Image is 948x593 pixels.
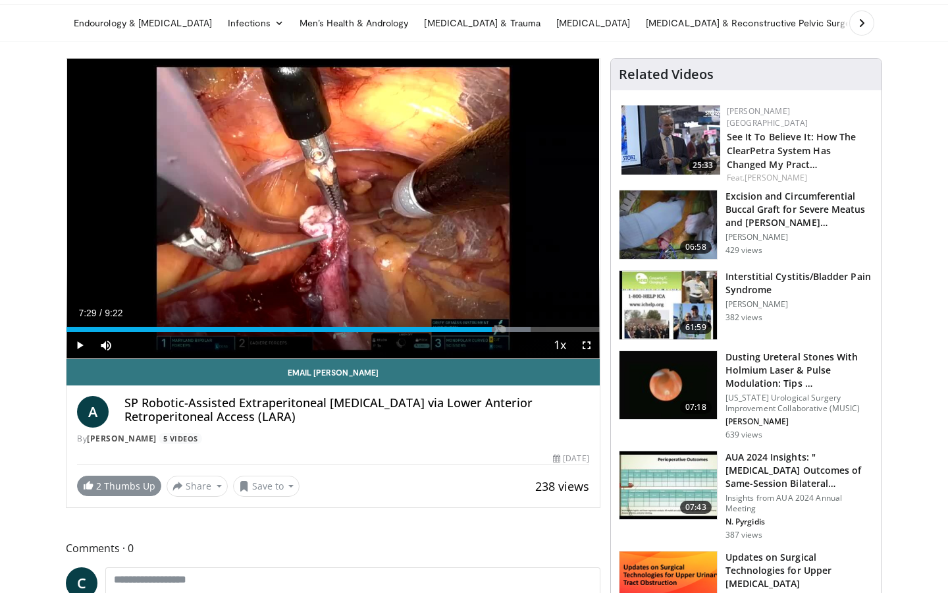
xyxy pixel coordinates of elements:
h4: Related Videos [619,67,714,82]
img: ec4c0dba-b5d9-47a9-ae87-e42982949c04.150x105_q85_crop-smart_upscale.jpg [619,271,717,339]
a: See It To Believe It: How The ClearPetra System Has Changed My Pract… [727,130,856,171]
img: 47196b86-3779-4b90-b97e-820c3eda9b3b.150x105_q85_crop-smart_upscale.jpg [621,105,720,175]
span: Comments 0 [66,540,600,557]
video-js: Video Player [66,59,600,359]
h3: AUA 2024 Insights: "[MEDICAL_DATA] Outcomes of Same-Session Bilateral… [725,451,874,490]
a: A [77,396,109,428]
p: 382 views [725,312,762,323]
a: 07:18 Dusting Ureteral Stones With Holmium Laser & Pulse Modulation: Tips … [US_STATE] Urological... [619,351,874,440]
h3: Dusting Ureteral Stones With Holmium Laser & Pulse Modulation: Tips … [725,351,874,390]
a: Endourology & [MEDICAL_DATA] [66,10,220,36]
h3: Excision and Circumferential Buccal Graft for Severe Meatus and [PERSON_NAME]… [725,190,874,229]
span: / [99,308,102,318]
p: [PERSON_NAME] [725,299,874,310]
img: 5004d3cc-7189-4b21-83d5-1f14b6aa4213.150x105_q85_crop-smart_upscale.jpg [619,351,717,420]
button: Fullscreen [573,332,600,358]
span: 9:22 [105,308,122,318]
div: Feat. [727,172,871,184]
p: 639 views [725,430,762,440]
a: Men’s Health & Andrology [292,10,417,36]
span: 61:59 [680,321,712,334]
span: 06:58 [680,240,712,254]
p: 387 views [725,530,762,540]
button: Share [167,476,228,497]
h3: Interstitial Cystitis/Bladder Pain Syndrome [725,270,874,296]
div: [DATE] [553,453,589,465]
span: 238 views [535,478,589,494]
span: 07:43 [680,501,712,514]
a: [PERSON_NAME] [87,433,157,444]
a: [MEDICAL_DATA] [548,10,638,36]
button: Play [66,332,93,358]
p: 429 views [725,245,762,256]
span: 7:29 [78,308,96,318]
a: [MEDICAL_DATA] & Reconstructive Pelvic Surgery [638,10,866,36]
div: Progress Bar [66,327,600,332]
a: 61:59 Interstitial Cystitis/Bladder Pain Syndrome [PERSON_NAME] 382 views [619,270,874,340]
h4: SP Robotic-Assisted Extraperitoneal [MEDICAL_DATA] via Lower Anterior Retroperitoneal Access (LARA) [124,396,589,424]
a: [MEDICAL_DATA] & Trauma [416,10,548,36]
a: 5 Videos [159,433,202,444]
a: [PERSON_NAME] [745,172,807,183]
p: [PERSON_NAME] [725,232,874,242]
button: Mute [93,332,119,358]
h3: Updates on Surgical Technologies for Upper [MEDICAL_DATA] [725,551,874,590]
span: 2 [96,480,101,492]
a: Email [PERSON_NAME] [66,359,600,385]
img: 33c25231-fded-4a12-9e77-12a6af769eec.150x105_q85_crop-smart_upscale.jpg [619,190,717,259]
img: 42909a16-772f-4f2f-972b-3feaeb417bbd.150x105_q85_crop-smart_upscale.jpg [619,451,717,520]
p: [PERSON_NAME] [725,416,874,427]
a: Infections [220,10,292,36]
span: 25:33 [689,159,717,171]
button: Save to [233,476,300,497]
p: [US_STATE] Urological Surgery Improvement Collaborative (MUSIC) [725,393,874,414]
a: [PERSON_NAME] [GEOGRAPHIC_DATA] [727,105,808,128]
p: N. Pyrgidis [725,517,874,527]
a: 2 Thumbs Up [77,476,161,496]
span: 07:18 [680,401,712,414]
a: 07:43 AUA 2024 Insights: "[MEDICAL_DATA] Outcomes of Same-Session Bilateral… Insights from AUA 20... [619,451,874,540]
a: 06:58 Excision and Circumferential Buccal Graft for Severe Meatus and [PERSON_NAME]… [PERSON_NAME... [619,190,874,260]
p: Insights from AUA 2024 Annual Meeting [725,493,874,514]
div: By [77,433,589,445]
button: Playback Rate [547,332,573,358]
a: 25:33 [621,105,720,175]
